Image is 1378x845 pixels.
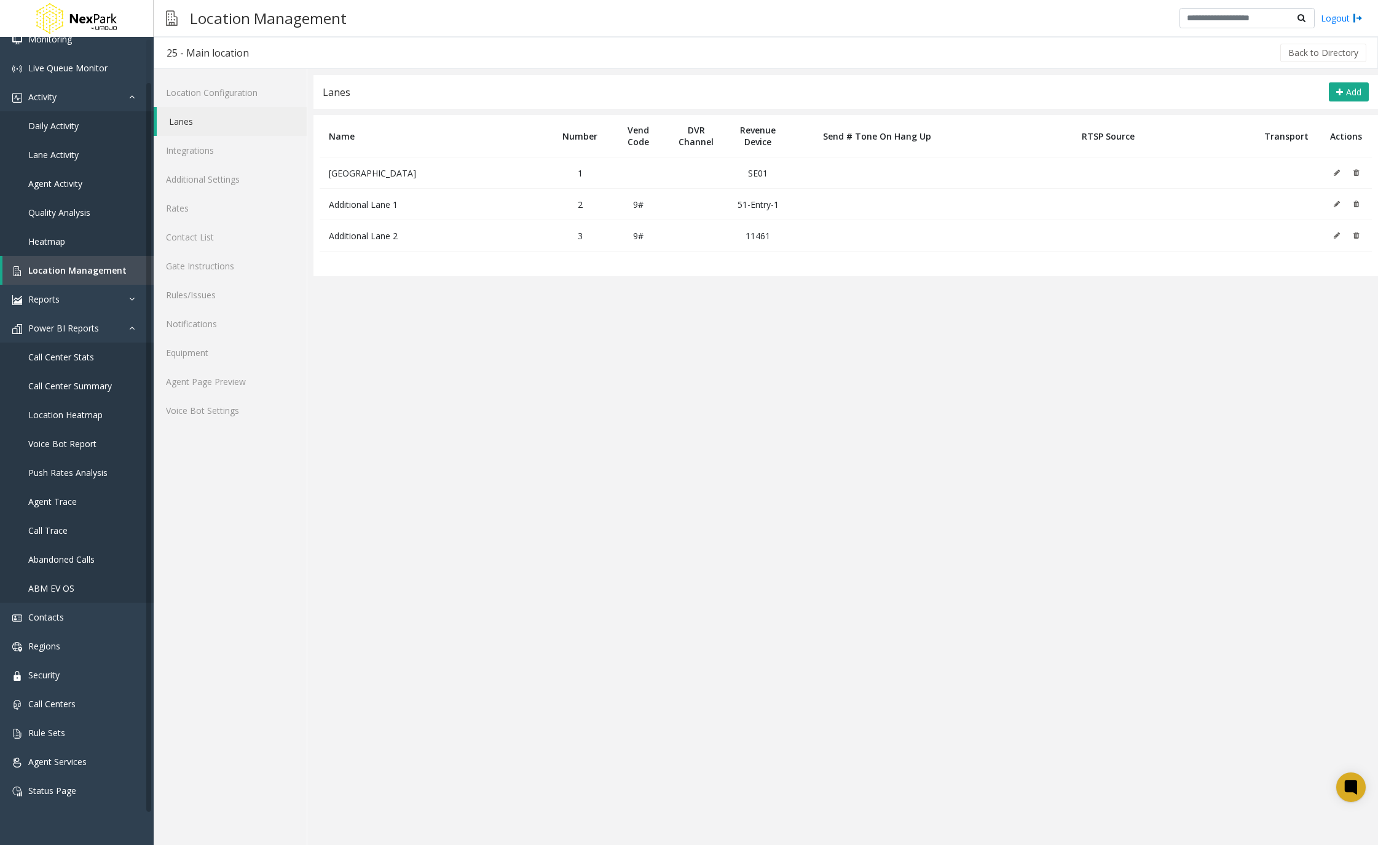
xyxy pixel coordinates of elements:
span: Additional Lane 1 [329,199,398,210]
img: 'icon' [12,93,22,103]
td: 51-Entry-1 [726,189,790,220]
span: ABM EV OS [28,582,74,594]
span: Push Rates Analysis [28,467,108,478]
span: Contacts [28,611,64,623]
th: Actions [1320,115,1372,157]
img: logout [1353,12,1363,25]
span: Add [1346,86,1361,98]
span: Call Center Summary [28,380,112,392]
span: Security [28,669,60,681]
a: Voice Bot Settings [154,396,307,425]
a: Equipment [154,338,307,367]
a: Integrations [154,136,307,165]
a: Rules/Issues [154,280,307,309]
span: Activity [28,91,57,103]
span: Lane Activity [28,149,79,161]
span: Power BI Reports [28,322,99,334]
a: Contact List [154,223,307,252]
img: 'icon' [12,729,22,739]
img: 'icon' [12,671,22,681]
button: Back to Directory [1280,44,1366,62]
h3: Location Management [184,3,353,33]
th: Transport [1253,115,1320,157]
span: Rule Sets [28,727,65,739]
th: Name [320,115,551,157]
span: Additional Lane 2 [329,230,398,242]
span: Call Trace [28,525,68,536]
th: RTSP Source [964,115,1253,157]
img: 'icon' [12,295,22,305]
td: 9# [609,220,667,252]
span: Abandoned Calls [28,553,95,565]
span: Monitoring [28,33,72,45]
img: 'icon' [12,787,22,796]
a: Rates [154,194,307,223]
img: 'icon' [12,642,22,652]
img: 'icon' [12,35,22,45]
img: 'icon' [12,266,22,276]
th: Vend Code [609,115,667,157]
span: Location Management [28,264,127,276]
span: Call Centers [28,698,76,710]
td: 3 [551,220,609,252]
span: Agent Trace [28,496,77,507]
span: Daily Activity [28,120,79,132]
img: 'icon' [12,758,22,768]
a: Notifications [154,309,307,338]
td: 2 [551,189,609,220]
span: Location Heatmap [28,409,103,421]
img: 'icon' [12,700,22,710]
th: DVR Channel [667,115,725,157]
td: 11461 [726,220,790,252]
span: Live Queue Monitor [28,62,108,74]
img: 'icon' [12,324,22,334]
a: Additional Settings [154,165,307,194]
img: 'icon' [12,613,22,623]
img: pageIcon [166,3,178,33]
td: 1 [551,157,609,189]
span: Quality Analysis [28,207,90,218]
a: Agent Page Preview [154,367,307,396]
span: Agent Activity [28,178,82,189]
span: Agent Services [28,756,87,768]
a: Lanes [157,107,307,136]
div: 25 - Main location [167,45,249,61]
div: Lanes [323,84,350,100]
span: Heatmap [28,236,65,247]
span: Reports [28,293,60,305]
td: SE01 [726,157,790,189]
a: Gate Instructions [154,252,307,280]
a: Logout [1321,12,1363,25]
a: Location Management [2,256,154,285]
span: Voice Bot Report [28,438,96,450]
img: 'icon' [12,64,22,74]
span: Status Page [28,785,76,796]
a: Location Configuration [154,78,307,107]
span: Regions [28,640,60,652]
th: Number [551,115,609,157]
th: Send # Tone On Hang Up [790,115,964,157]
button: Add [1329,82,1369,102]
span: [GEOGRAPHIC_DATA] [329,167,416,179]
span: Call Center Stats [28,351,94,363]
th: Revenue Device [726,115,790,157]
td: 9# [609,189,667,220]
